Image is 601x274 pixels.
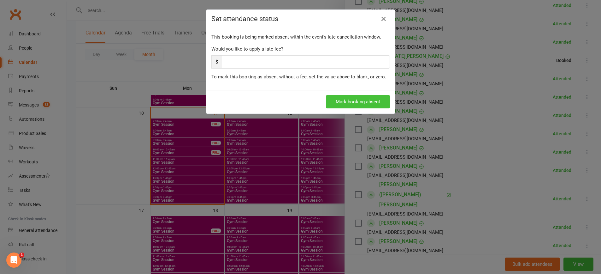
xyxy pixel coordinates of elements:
iframe: Intercom live chat [6,253,21,268]
div: Would you like to apply a late fee? [211,45,390,53]
div: To mark this booking as absent without a fee, set the value above to blank, or zero. [211,73,390,81]
span: 1 [19,253,24,258]
div: This booking is being marked absent within the event's late cancellation window. [211,33,390,41]
button: Mark booking absent [326,95,390,108]
span: $ [211,55,222,69]
h4: Set attendance status [211,15,390,23]
a: Close [379,14,389,24]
